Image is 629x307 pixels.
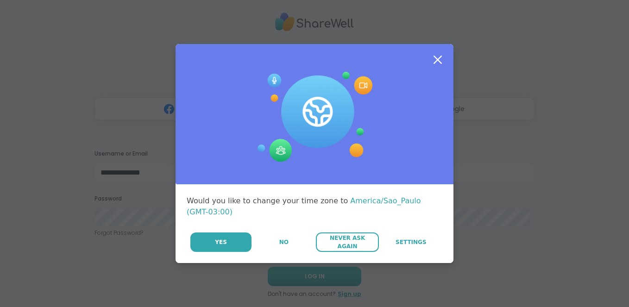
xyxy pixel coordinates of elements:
[252,232,315,252] button: No
[257,72,372,163] img: Session Experience
[316,232,378,252] button: Never Ask Again
[321,234,374,251] span: Never Ask Again
[380,232,442,252] a: Settings
[396,238,427,246] span: Settings
[190,232,252,252] button: Yes
[187,196,421,216] span: America/Sao_Paulo (GMT-03:00)
[279,238,289,246] span: No
[187,195,442,218] div: Would you like to change your time zone to
[215,238,227,246] span: Yes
